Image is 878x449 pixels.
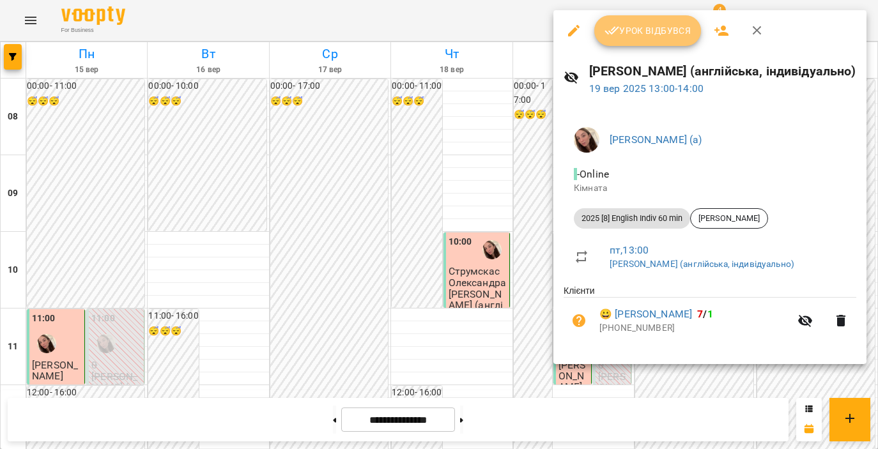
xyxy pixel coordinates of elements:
button: Візит ще не сплачено. Додати оплату? [564,305,594,336]
span: 1 [707,308,713,320]
a: 😀 [PERSON_NAME] [599,307,692,322]
b: / [697,308,712,320]
a: пт , 13:00 [610,244,649,256]
span: 7 [697,308,703,320]
p: Кімната [574,182,846,195]
span: [PERSON_NAME] [691,213,767,224]
h6: [PERSON_NAME] (англійська, індивідуально) [589,61,856,81]
a: [PERSON_NAME] (а) [610,133,702,146]
div: [PERSON_NAME] [690,208,768,229]
a: 19 вер 2025 13:00-14:00 [589,82,704,95]
span: Урок відбувся [605,23,691,38]
img: 8e00ca0478d43912be51e9823101c125.jpg [574,127,599,153]
p: [PHONE_NUMBER] [599,322,790,335]
span: - Online [574,168,612,180]
span: 2025 [8] English Indiv 60 min [574,213,690,224]
a: [PERSON_NAME] (англійська, індивідуально) [610,259,794,269]
button: Урок відбувся [594,15,702,46]
ul: Клієнти [564,284,856,348]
